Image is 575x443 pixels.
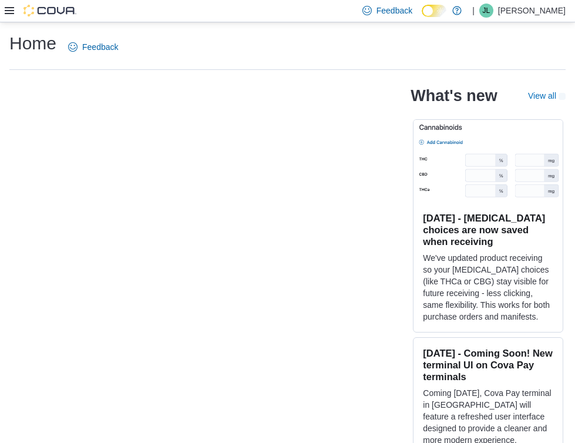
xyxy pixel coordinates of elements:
h3: [DATE] - [MEDICAL_DATA] choices are now saved when receiving [423,212,553,247]
h3: [DATE] - Coming Soon! New terminal UI on Cova Pay terminals [423,347,553,382]
span: Feedback [376,5,412,16]
div: Jessi Loff [479,4,493,18]
p: We've updated product receiving so your [MEDICAL_DATA] choices (like THCa or CBG) stay visible fo... [423,252,553,323]
h1: Home [9,32,56,55]
span: Dark Mode [422,17,422,18]
p: [PERSON_NAME] [498,4,566,18]
a: Feedback [63,35,123,59]
a: View allExternal link [528,91,566,100]
span: JL [483,4,490,18]
h2: What's new [411,86,497,105]
svg: External link [559,93,566,100]
p: | [472,4,475,18]
input: Dark Mode [422,5,446,17]
img: Cova [23,5,76,16]
span: Feedback [82,41,118,53]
